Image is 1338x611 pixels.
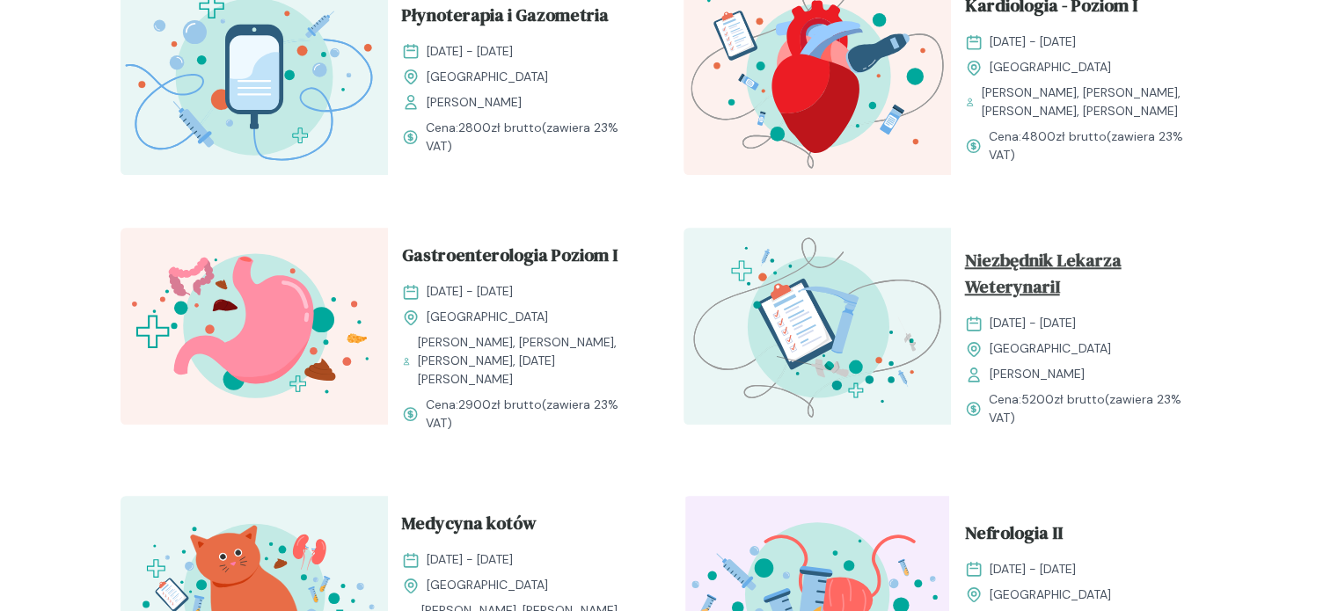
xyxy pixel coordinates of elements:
[402,510,641,543] a: Medycyna kotów
[990,560,1076,578] span: [DATE] - [DATE]
[1021,391,1105,407] span: 5200 zł brutto
[990,314,1076,332] span: [DATE] - [DATE]
[402,242,641,275] a: Gastroenterologia Poziom I
[458,396,542,412] span: 2900 zł brutto
[402,2,609,35] span: Płynoterapia i Gazometria
[427,93,522,112] span: [PERSON_NAME]
[458,120,542,135] span: 2800 zł brutto
[684,228,951,425] img: aHe4VUMqNJQqH-M0_ProcMH_T.svg
[965,247,1204,307] a: Niezbędnik Lekarza WeterynariI
[402,242,618,275] span: Gastroenterologia Poziom I
[121,228,388,425] img: Zpbdlx5LeNNTxNvT_GastroI_T.svg
[418,333,641,389] span: [PERSON_NAME], [PERSON_NAME], [PERSON_NAME], [DATE][PERSON_NAME]
[990,33,1076,51] span: [DATE] - [DATE]
[426,119,641,156] span: Cena: (zawiera 23% VAT)
[427,308,548,326] span: [GEOGRAPHIC_DATA]
[1021,128,1107,144] span: 4800 zł brutto
[427,576,548,594] span: [GEOGRAPHIC_DATA]
[989,390,1204,427] span: Cena: (zawiera 23% VAT)
[990,365,1085,383] span: [PERSON_NAME]
[402,2,641,35] a: Płynoterapia i Gazometria
[989,127,1204,164] span: Cena: (zawiera 23% VAT)
[982,84,1204,120] span: [PERSON_NAME], [PERSON_NAME], [PERSON_NAME], [PERSON_NAME]
[427,42,513,61] span: [DATE] - [DATE]
[427,550,513,569] span: [DATE] - [DATE]
[427,68,548,86] span: [GEOGRAPHIC_DATA]
[427,282,513,301] span: [DATE] - [DATE]
[426,396,641,433] span: Cena: (zawiera 23% VAT)
[990,58,1111,76] span: [GEOGRAPHIC_DATA]
[402,510,537,543] span: Medycyna kotów
[965,520,1063,553] span: Nefrologia II
[990,339,1111,358] span: [GEOGRAPHIC_DATA]
[990,586,1111,604] span: [GEOGRAPHIC_DATA]
[965,520,1204,553] a: Nefrologia II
